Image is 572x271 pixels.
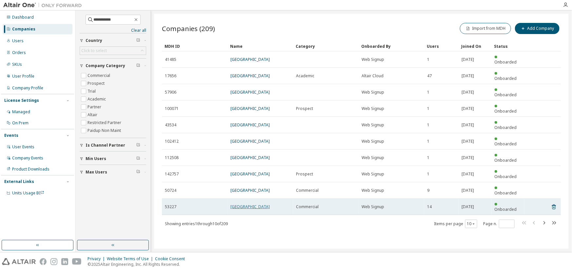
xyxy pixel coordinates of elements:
[427,122,429,128] span: 1
[362,204,384,209] span: Web Signup
[230,73,270,79] a: [GEOGRAPHIC_DATA]
[80,28,146,33] a: Clear all
[86,38,102,43] span: Country
[165,41,225,51] div: MDH ID
[362,122,384,128] span: Web Signup
[80,138,146,153] button: Is Channel Partner
[462,57,474,62] span: [DATE]
[86,143,125,148] span: Is Channel Partner
[427,41,456,51] div: Users
[462,106,474,111] span: [DATE]
[362,90,384,95] span: Web Signup
[296,188,319,193] span: Commercial
[61,258,68,265] img: linkedin.svg
[165,73,176,79] span: 17656
[136,38,140,43] span: Clear filter
[80,47,146,55] div: Click to select
[80,152,146,166] button: Min Users
[4,133,18,138] div: Events
[12,155,43,161] div: Company Events
[136,143,140,148] span: Clear filter
[495,174,517,179] span: Onboarded
[434,220,477,228] span: Items per page
[230,204,270,209] a: [GEOGRAPHIC_DATA]
[462,172,474,177] span: [DATE]
[165,106,179,111] span: 100071
[72,258,82,265] img: youtube.svg
[362,73,384,79] span: Altair Cloud
[12,120,29,126] div: On Prem
[88,80,106,87] label: Prospect
[427,155,429,160] span: 1
[86,156,106,161] span: Min Users
[230,138,270,144] a: [GEOGRAPHIC_DATA]
[3,2,85,9] img: Altair One
[296,204,319,209] span: Commercial
[230,155,270,160] a: [GEOGRAPHIC_DATA]
[427,73,432,79] span: 47
[12,85,43,91] div: Company Profile
[165,122,176,128] span: 43534
[427,172,429,177] span: 1
[88,127,122,135] label: Paidup Non Maint
[12,144,34,150] div: User Events
[12,167,49,172] div: Product Downloads
[88,72,111,80] label: Commercial
[462,41,489,51] div: Joined On
[495,157,517,163] span: Onboarded
[88,111,99,119] label: Altair
[230,122,270,128] a: [GEOGRAPHIC_DATA]
[88,256,107,262] div: Privacy
[4,98,39,103] div: License Settings
[12,38,24,44] div: Users
[88,95,107,103] label: Academic
[12,74,34,79] div: User Profile
[80,165,146,179] button: Max Users
[81,48,107,53] div: Click to select
[107,256,155,262] div: Website Terms of Use
[427,139,429,144] span: 1
[50,258,57,265] img: instagram.svg
[462,188,474,193] span: [DATE]
[427,188,429,193] span: 9
[495,108,517,114] span: Onboarded
[495,207,517,212] span: Onboarded
[495,125,517,130] span: Onboarded
[86,63,125,68] span: Company Category
[86,170,107,175] span: Max Users
[12,62,22,67] div: SKUs
[12,109,30,115] div: Managed
[165,221,228,226] span: Showing entries 1 through 10 of 209
[80,59,146,73] button: Company Category
[4,179,34,184] div: External Links
[165,57,176,62] span: 41485
[495,190,517,196] span: Onboarded
[12,50,26,55] div: Orders
[80,33,146,48] button: Country
[230,57,270,62] a: [GEOGRAPHIC_DATA]
[515,23,560,34] button: Add Company
[494,41,522,51] div: Status
[88,119,123,127] label: Restricted Partner
[362,57,384,62] span: Web Signup
[361,41,422,51] div: Onboarded By
[230,106,270,111] a: [GEOGRAPHIC_DATA]
[495,92,517,98] span: Onboarded
[165,155,179,160] span: 112508
[460,23,511,34] button: Import from MDH
[88,87,97,95] label: Trial
[362,188,384,193] span: Web Signup
[467,221,476,226] button: 10
[2,258,36,265] img: altair_logo.svg
[12,15,34,20] div: Dashboard
[136,170,140,175] span: Clear filter
[296,106,313,111] span: Prospect
[155,256,189,262] div: Cookie Consent
[230,41,290,51] div: Name
[362,155,384,160] span: Web Signup
[136,63,140,68] span: Clear filter
[136,156,140,161] span: Clear filter
[296,172,313,177] span: Prospect
[296,73,314,79] span: Academic
[495,76,517,81] span: Onboarded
